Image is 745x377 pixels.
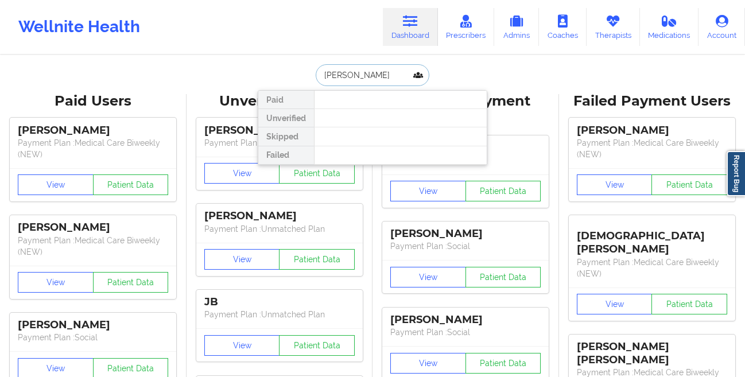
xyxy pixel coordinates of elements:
[465,181,541,201] button: Patient Data
[577,174,653,195] button: View
[465,353,541,374] button: Patient Data
[18,124,168,137] div: [PERSON_NAME]
[258,127,314,146] div: Skipped
[258,109,314,127] div: Unverified
[195,92,365,110] div: Unverified Users
[577,256,727,279] p: Payment Plan : Medical Care Biweekly (NEW)
[204,223,355,235] p: Payment Plan : Unmatched Plan
[204,296,355,309] div: JB
[204,209,355,223] div: [PERSON_NAME]
[18,318,168,332] div: [PERSON_NAME]
[577,221,727,256] div: [DEMOGRAPHIC_DATA][PERSON_NAME]
[204,335,280,356] button: View
[204,137,355,149] p: Payment Plan : Unmatched Plan
[204,163,280,184] button: View
[465,267,541,287] button: Patient Data
[18,272,94,293] button: View
[390,240,541,252] p: Payment Plan : Social
[651,174,727,195] button: Patient Data
[18,332,168,343] p: Payment Plan : Social
[640,8,699,46] a: Medications
[18,221,168,234] div: [PERSON_NAME]
[383,8,438,46] a: Dashboard
[93,272,169,293] button: Patient Data
[8,92,179,110] div: Paid Users
[279,163,355,184] button: Patient Data
[577,340,727,367] div: [PERSON_NAME] [PERSON_NAME]
[93,174,169,195] button: Patient Data
[258,91,314,109] div: Paid
[577,294,653,314] button: View
[279,335,355,356] button: Patient Data
[494,8,539,46] a: Admins
[390,327,541,338] p: Payment Plan : Social
[204,124,355,137] div: [PERSON_NAME]
[651,294,727,314] button: Patient Data
[204,309,355,320] p: Payment Plan : Unmatched Plan
[390,267,466,287] button: View
[438,8,495,46] a: Prescribers
[390,353,466,374] button: View
[390,313,541,327] div: [PERSON_NAME]
[18,174,94,195] button: View
[390,181,466,201] button: View
[390,227,541,240] div: [PERSON_NAME]
[699,8,745,46] a: Account
[258,146,314,165] div: Failed
[727,151,745,196] a: Report Bug
[567,92,738,110] div: Failed Payment Users
[577,137,727,160] p: Payment Plan : Medical Care Biweekly (NEW)
[18,235,168,258] p: Payment Plan : Medical Care Biweekly (NEW)
[577,124,727,137] div: [PERSON_NAME]
[539,8,587,46] a: Coaches
[279,249,355,270] button: Patient Data
[204,249,280,270] button: View
[587,8,640,46] a: Therapists
[18,137,168,160] p: Payment Plan : Medical Care Biweekly (NEW)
